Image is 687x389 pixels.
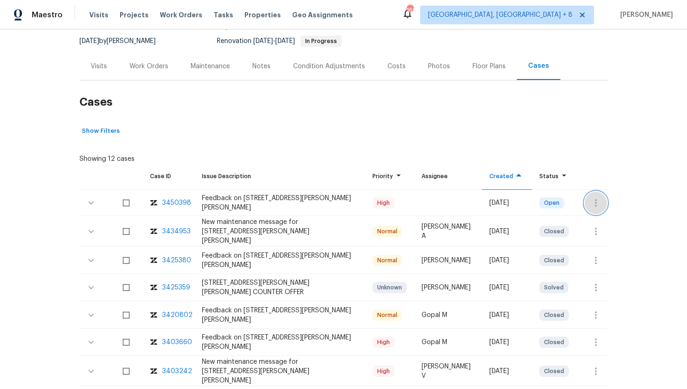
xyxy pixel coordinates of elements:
span: Normal [373,256,401,265]
span: Open [540,198,563,208]
div: Visits [91,62,107,71]
span: - [253,38,295,44]
span: [DATE] [275,38,295,44]
div: Cases [528,61,549,71]
div: 169 [407,6,413,15]
span: [GEOGRAPHIC_DATA], [GEOGRAPHIC_DATA] + 8 [428,10,572,20]
a: zendesk-icon3434953 [150,227,187,236]
div: Priority [372,172,407,181]
span: Geo Assignments [292,10,353,20]
div: Case ID [150,172,187,181]
a: zendesk-icon3425380 [150,256,187,265]
div: [DATE] [489,367,524,376]
div: [PERSON_NAME] V [422,362,474,381]
div: Gopal M [422,310,474,320]
span: Work Orders [160,10,202,20]
a: zendesk-icon3450398 [150,198,187,208]
div: Assignee [422,172,474,181]
div: Status [539,172,570,181]
a: zendesk-icon3425359 [150,283,187,292]
div: Notes [252,62,271,71]
img: zendesk-icon [150,198,157,208]
span: [PERSON_NAME] [616,10,673,20]
div: [DATE] [489,310,524,320]
div: 3403242 [162,367,192,376]
span: Maestro [32,10,63,20]
div: Feedback on [STREET_ADDRESS][PERSON_NAME][PERSON_NAME] [202,251,358,270]
div: New maintenance message for [STREET_ADDRESS][PERSON_NAME][PERSON_NAME] [202,217,358,245]
div: [STREET_ADDRESS][PERSON_NAME][PERSON_NAME] COUNTER OFFER [202,278,358,297]
div: Costs [387,62,406,71]
span: Renovation [217,38,342,44]
span: Visits [89,10,108,20]
a: zendesk-icon3420802 [150,310,187,320]
div: [DATE] [489,256,524,265]
img: zendesk-icon [150,338,157,347]
div: New maintenance message for [STREET_ADDRESS][PERSON_NAME][PERSON_NAME] [202,357,358,385]
div: Gopal M [422,338,474,347]
button: Show Filters [79,124,122,138]
a: zendesk-icon3403242 [150,367,187,376]
span: Properties [244,10,281,20]
span: [DATE] [79,38,99,44]
span: High [373,338,394,347]
div: Feedback on [STREET_ADDRESS][PERSON_NAME][PERSON_NAME] [202,333,358,352]
div: Work Orders [129,62,168,71]
div: [PERSON_NAME] A [422,222,474,241]
div: [PERSON_NAME] [422,283,474,292]
div: 3425380 [162,256,191,265]
span: Normal [373,310,401,320]
span: [DATE] [253,38,273,44]
div: [PERSON_NAME] [422,256,474,265]
span: Closed [540,338,568,347]
div: [DATE] [489,227,524,236]
img: zendesk-icon [150,256,157,265]
span: Show Filters [82,126,120,137]
span: Solved [540,283,567,292]
span: Closed [540,367,568,376]
div: 3403660 [162,338,192,347]
h2: Cases [79,80,608,124]
div: 3450398 [162,198,191,208]
img: zendesk-icon [150,283,157,292]
span: Closed [540,310,568,320]
img: zendesk-icon [150,227,157,236]
div: Showing 12 cases [79,151,135,164]
div: Floor Plans [472,62,506,71]
span: High [373,198,394,208]
div: by [PERSON_NAME] [79,36,167,47]
div: Issue Description [202,172,358,181]
div: 3420802 [162,310,193,320]
span: In Progress [301,38,341,44]
div: [DATE] [489,338,524,347]
span: Closed [540,227,568,236]
span: Tasks [214,12,233,18]
span: Closed [540,256,568,265]
div: [DATE] [489,198,524,208]
div: Feedback on [STREET_ADDRESS][PERSON_NAME][PERSON_NAME] [202,194,358,212]
img: zendesk-icon [150,367,157,376]
div: Feedback on [STREET_ADDRESS][PERSON_NAME][PERSON_NAME] [202,306,358,324]
div: Maintenance [191,62,230,71]
div: 3425359 [162,283,190,292]
div: Photos [428,62,450,71]
div: [DATE] [489,283,524,292]
div: Created [489,172,524,181]
span: Projects [120,10,149,20]
img: zendesk-icon [150,310,157,320]
a: zendesk-icon3403660 [150,338,187,347]
span: Normal [373,227,401,236]
span: Unknown [373,283,406,292]
span: High [373,367,394,376]
div: 3434953 [162,227,191,236]
div: Condition Adjustments [293,62,365,71]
